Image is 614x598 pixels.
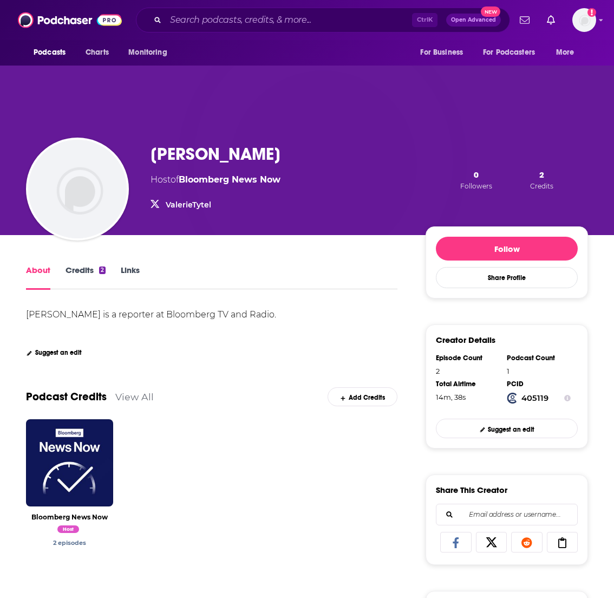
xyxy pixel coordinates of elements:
[171,174,280,185] span: of
[436,267,578,288] button: Share Profile
[436,380,500,388] div: Total Airtime
[34,45,66,60] span: Podcasts
[121,42,181,63] button: open menu
[476,532,507,552] a: Share on X/Twitter
[539,170,544,180] span: 2
[556,45,574,60] span: More
[166,11,412,29] input: Search podcasts, credits, & more...
[543,11,559,29] a: Show notifications dropdown
[530,182,553,190] span: Credits
[86,45,109,60] span: Charts
[457,169,495,191] button: 0Followers
[436,335,495,345] h3: Creator Details
[474,170,479,180] span: 0
[26,390,107,404] a: Podcast Credits
[440,532,472,552] a: Share on Facebook
[436,485,507,495] h3: Share This Creator
[507,380,571,388] div: PCID
[36,455,103,474] a: View Podcast
[460,182,492,190] span: Followers
[328,387,397,406] a: Add Credits
[527,169,557,191] button: 2Credits
[412,13,437,27] span: Ctrl K
[572,8,596,32] img: User Profile
[57,525,79,533] span: Host
[66,265,106,290] a: Credits2
[31,513,108,521] a: Bloomberg News Now
[420,45,463,60] span: For Business
[511,532,543,552] a: Share on Reddit
[521,393,548,403] strong: 405119
[57,527,82,535] a: Valerie Tytel
[151,174,171,185] span: Host
[572,8,596,32] button: Show profile menu
[436,367,500,375] div: 2
[548,42,588,63] button: open menu
[587,8,596,17] svg: Add a profile image
[136,8,510,32] div: Search podcasts, credits, & more...
[483,45,535,60] span: For Podcasters
[26,265,50,290] a: About
[436,504,578,525] div: Search followers
[79,42,115,63] a: Charts
[507,354,571,362] div: Podcast Count
[436,237,578,261] button: Follow
[547,532,578,552] a: Copy Link
[26,309,276,320] div: [PERSON_NAME] is a reporter at Bloomberg TV and Radio.
[436,393,466,401] span: 14 minutes, 38 seconds
[28,140,127,238] img: Valerie Tytel
[166,200,211,210] a: ValerieTytel
[445,504,569,525] input: Email address or username...
[99,266,106,274] div: 2
[451,17,496,23] span: Open Advanced
[115,391,154,402] a: View All
[481,6,500,17] span: New
[26,42,80,63] button: open menu
[436,354,500,362] div: Episode Count
[128,45,167,60] span: Monitoring
[26,349,82,356] a: Suggest an edit
[436,419,578,438] a: Suggest an edit
[446,14,501,27] button: Open AdvancedNew
[413,42,476,63] button: open menu
[507,367,571,375] div: 1
[572,8,596,32] span: Logged in as BrunswickDigital
[41,486,98,505] a: ViewCredit
[18,10,122,30] img: Podchaser - Follow, Share and Rate Podcasts
[515,11,534,29] a: Show notifications dropdown
[564,393,571,404] button: Show Info
[151,144,280,165] h1: [PERSON_NAME]
[121,265,140,290] a: Links
[476,42,551,63] button: open menu
[53,539,86,547] a: Valerie Tytel
[507,393,518,404] img: Podchaser Creator ID logo
[179,174,280,185] a: Bloomberg News Now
